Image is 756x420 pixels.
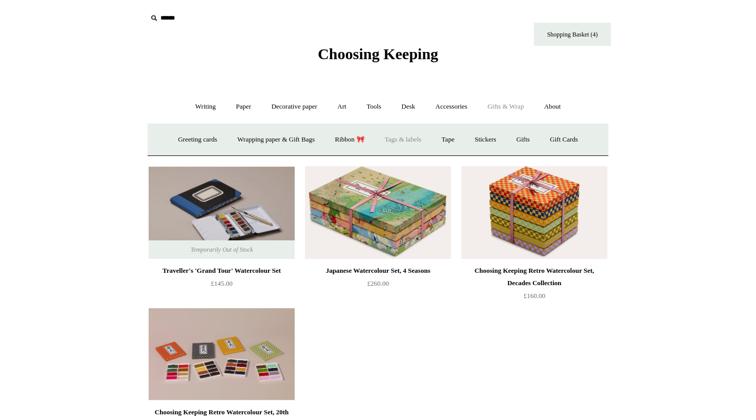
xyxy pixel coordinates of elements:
[180,240,263,259] span: Temporarily Out of Stock
[426,93,477,120] a: Accessories
[465,126,506,153] a: Stickers
[318,54,438,61] a: Choosing Keeping
[461,166,607,259] img: Choosing Keeping Retro Watercolour Set, Decades Collection
[262,93,327,120] a: Decorative paper
[541,126,587,153] a: Gift Cards
[151,265,292,277] div: Traveller's 'Grand Tour' Watercolour Set
[149,166,295,259] a: Traveller's 'Grand Tour' Watercolour Set Traveller's 'Grand Tour' Watercolour Set Temporarily Out...
[186,93,225,120] a: Writing
[534,23,611,46] a: Shopping Basket (4)
[305,166,451,259] a: Japanese Watercolour Set, 4 Seasons Japanese Watercolour Set, 4 Seasons
[149,166,295,259] img: Traveller's 'Grand Tour' Watercolour Set
[149,308,295,400] a: Choosing Keeping Retro Watercolour Set, 20th Century Part I Choosing Keeping Retro Watercolour Se...
[464,265,605,289] div: Choosing Keeping Retro Watercolour Set, Decades Collection
[227,93,261,120] a: Paper
[367,279,389,287] span: £260.00
[392,93,425,120] a: Desk
[375,126,430,153] a: Tags & labels
[461,265,607,307] a: Choosing Keeping Retro Watercolour Set, Decades Collection £160.00
[169,126,226,153] a: Greeting cards
[326,126,374,153] a: Ribbon 🎀
[357,93,391,120] a: Tools
[308,265,448,277] div: Japanese Watercolour Set, 4 Seasons
[507,126,539,153] a: Gifts
[318,45,438,62] span: Choosing Keeping
[461,166,607,259] a: Choosing Keeping Retro Watercolour Set, Decades Collection Choosing Keeping Retro Watercolour Set...
[228,126,324,153] a: Wrapping paper & Gift Bags
[328,93,355,120] a: Art
[535,93,570,120] a: About
[478,93,533,120] a: Gifts & Wrap
[524,292,545,300] span: £160.00
[433,126,464,153] a: Tape
[149,308,295,400] img: Choosing Keeping Retro Watercolour Set, 20th Century Part I
[211,279,232,287] span: £145.00
[305,265,451,307] a: Japanese Watercolour Set, 4 Seasons £260.00
[149,265,295,307] a: Traveller's 'Grand Tour' Watercolour Set £145.00
[305,166,451,259] img: Japanese Watercolour Set, 4 Seasons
